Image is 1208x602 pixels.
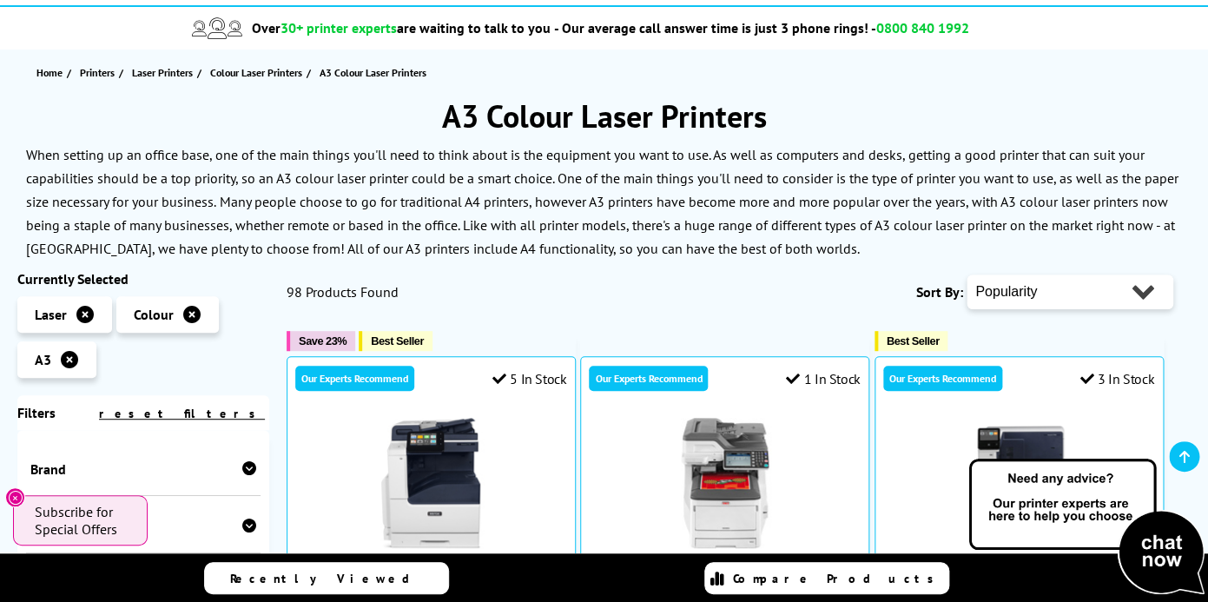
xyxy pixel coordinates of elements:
span: Sort By: [916,283,963,301]
a: Colour Laser Printers [210,63,307,82]
span: Best Seller [887,334,940,347]
span: 30+ printer experts [281,19,397,36]
a: reset filters [99,406,265,421]
a: Recently Viewed [204,562,449,594]
span: Colour [134,306,174,323]
div: 5 In Stock [492,370,566,387]
span: Compare Products [733,571,943,586]
p: When setting up an office base, one of the main things you'll need to think about is the equipmen... [26,146,1178,210]
div: Brand [30,460,256,478]
span: Subscribe for Special Offers [35,503,130,538]
p: Many people choose to go for traditional A4 printers, however A3 printers have become more and mo... [26,193,1175,257]
a: Home [36,63,67,82]
a: Printers [80,63,119,82]
span: - Our average call answer time is just 3 phone rings! - [554,19,969,36]
span: 98 Products Found [287,283,399,301]
a: OKI MC853dn [660,534,790,552]
span: Best Seller [371,334,424,347]
div: Our Experts Recommend [295,366,414,391]
div: Our Experts Recommend [883,366,1002,391]
h1: A3 Colour Laser Printers [17,96,1191,136]
button: Best Seller [875,331,948,351]
span: Laser Printers [132,63,193,82]
span: Over are waiting to talk to you [252,19,551,36]
span: 0800 840 1992 [876,19,969,36]
img: OKI MC853dn [660,418,790,548]
span: Recently Viewed [230,571,427,586]
span: Printers [80,63,115,82]
a: Xerox VersaLink C7000DN [954,534,1084,552]
a: Laser Printers [132,63,197,82]
span: Colour Laser Printers [210,63,302,82]
img: Open Live Chat window [965,456,1208,599]
button: Best Seller [359,331,432,351]
span: A3 [35,351,51,368]
div: Currently Selected [17,270,269,288]
button: Close [5,487,25,507]
button: Save 23% [287,331,355,351]
img: Xerox VersaLink C7120DN [366,418,497,548]
span: Laser [35,306,67,323]
div: 3 In Stock [1079,370,1154,387]
a: Compare Products [704,562,949,594]
span: A3 Colour Laser Printers [320,66,426,79]
a: Xerox VersaLink C7120DN [366,534,497,552]
img: Xerox VersaLink C7000DN [954,418,1084,548]
span: Filters [17,404,56,421]
div: 1 In Stock [786,370,861,387]
div: Our Experts Recommend [589,366,708,391]
span: Save 23% [299,334,347,347]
